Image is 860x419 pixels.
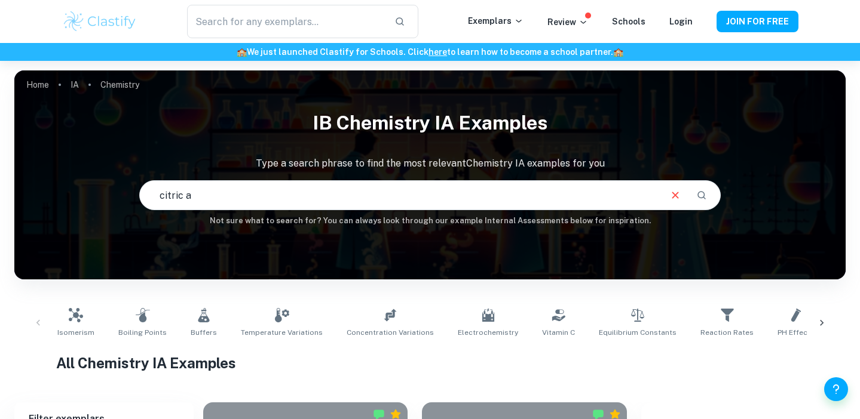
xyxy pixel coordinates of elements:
[347,327,434,338] span: Concentration Variations
[429,47,447,57] a: here
[599,327,677,338] span: Equilibrium Constants
[664,184,687,207] button: Clear
[547,16,588,29] p: Review
[824,377,848,401] button: Help and Feedback
[778,327,815,338] span: pH Effects
[62,10,138,33] img: Clastify logo
[14,104,846,142] h1: IB Chemistry IA examples
[187,5,384,38] input: Search for any exemplars...
[468,14,524,27] p: Exemplars
[241,327,323,338] span: Temperature Variations
[2,45,858,58] h6: We just launched Clastify for Schools. Click to learn how to become a school partner.
[100,78,139,91] p: Chemistry
[542,327,575,338] span: Vitamin C
[669,17,693,26] a: Login
[691,185,712,205] button: Search
[237,47,247,57] span: 🏫
[26,76,49,93] a: Home
[14,156,846,171] p: Type a search phrase to find the most relevant Chemistry IA examples for you
[57,327,94,338] span: Isomerism
[612,17,645,26] a: Schools
[458,327,518,338] span: Electrochemistry
[14,215,846,227] h6: Not sure what to search for? You can always look through our example Internal Assessments below f...
[118,327,167,338] span: Boiling Points
[717,11,798,32] button: JOIN FOR FREE
[56,352,804,374] h1: All Chemistry IA Examples
[613,47,623,57] span: 🏫
[700,327,754,338] span: Reaction Rates
[140,178,660,212] input: E.g. enthalpy of combustion, Winkler method, phosphate and temperature...
[191,327,217,338] span: Buffers
[71,76,79,93] a: IA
